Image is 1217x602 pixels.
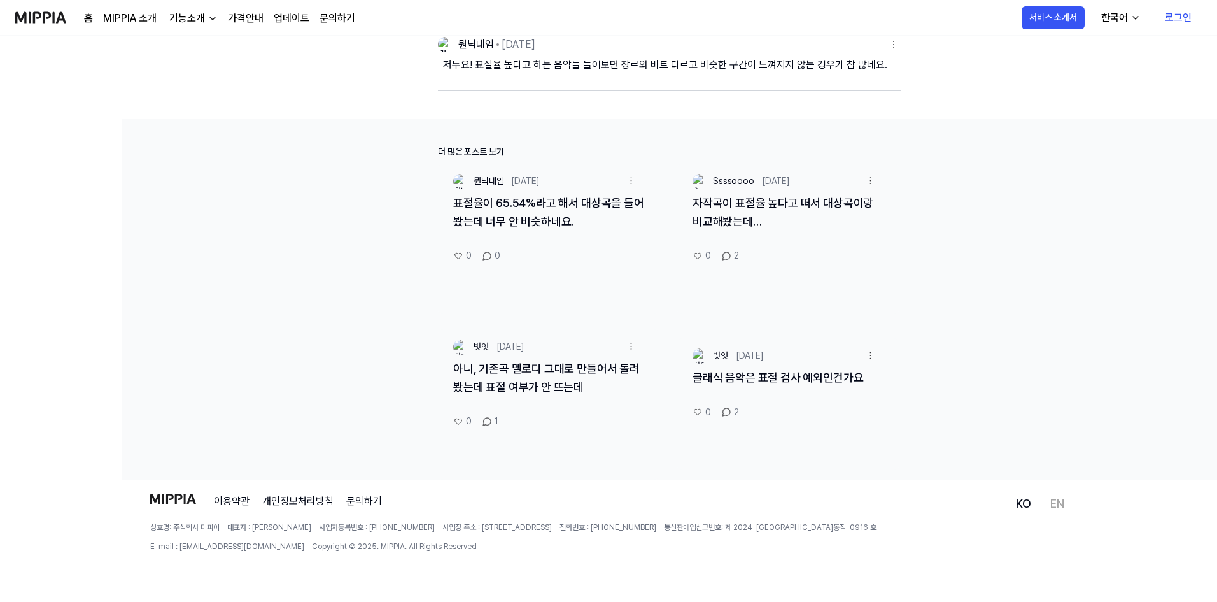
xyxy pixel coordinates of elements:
[453,248,500,262] a: like0like0
[438,37,453,52] img: 뭔닉네임
[1022,6,1085,29] button: 서비스 소개서
[624,340,638,353] img: 더보기
[1091,5,1148,31] button: 한국어
[482,417,492,427] img: like
[482,251,492,261] img: like
[721,405,739,419] div: 2
[274,11,309,26] a: 업데이트
[262,494,334,509] a: 개인정보처리방침
[1016,496,1031,512] a: KO
[864,174,877,187] img: 더보기
[453,37,496,52] div: 뭔닉네임
[482,414,498,428] div: 1
[499,37,535,52] div: [DATE]
[864,348,877,362] img: 더보기
[886,37,901,52] img: 더보기
[482,248,500,262] div: 0
[453,417,463,427] img: like
[1050,496,1064,512] a: EN
[693,405,739,419] a: like0like2
[453,340,468,355] img: 벗엇
[693,251,703,261] img: like
[721,251,731,261] img: like
[312,541,477,552] span: Copyright © 2025. MIPPIA. All Rights Reserved
[693,348,708,364] img: 벗엇
[453,362,640,394] a: 아니, 기존곡 멜로디 그대로 만들어서 돌려봤는데 표절 여부가 안 뜨는데
[453,248,472,262] div: 0
[693,196,873,228] a: 자작곡이 표절율 높다고 떠서 대상곡이랑 비교해봤는데…
[664,522,876,533] span: 통신판매업신고번호: 제 2024-[GEOGRAPHIC_DATA]동작-0916 호
[346,494,382,509] a: 문의하기
[693,248,711,262] div: 0
[438,145,901,159] div: 더 많은 포스트 보기
[693,407,703,417] img: like
[693,405,711,419] div: 0
[227,522,311,533] span: 대표자 : [PERSON_NAME]
[228,11,264,26] a: 가격안내
[721,407,731,417] img: like
[453,196,644,228] a: 표절율이 65.54%라고 해서 대상곡을 들어봤는데 너무 안 비슷하네요.
[453,414,472,428] div: 0
[453,174,468,189] img: 뭔닉네임
[721,248,739,262] div: 2
[150,494,196,504] img: logo
[84,11,93,26] a: 홈
[693,371,863,384] a: 클래식 음악은 표절 검사 예외인건가요
[150,541,304,552] span: E-mail : [EMAIL_ADDRESS][DOMAIN_NAME]
[319,522,435,533] span: 사업자등록번호 : [PHONE_NUMBER]
[453,414,498,428] a: like0like1
[624,174,638,187] img: 더보기
[442,522,552,533] span: 사업장 주소 : [STREET_ADDRESS]
[320,11,355,26] a: 문의하기
[559,522,656,533] span: 전화번호 : [PHONE_NUMBER]
[167,11,208,26] div: 기능소개
[496,43,499,46] img: dot
[167,11,218,26] button: 기능소개
[443,57,896,73] button: 저두요! 표절율 높다고 하는 음악들 들어보면 장르와 비트 다르고 비슷한 구간이 느껴지지 않는 경우가 참 많네요.
[208,13,218,24] img: down
[103,11,157,26] a: MIPPIA 소개
[214,494,250,509] a: 이용약관
[453,251,463,261] img: like
[1099,10,1130,25] div: 한국어
[693,248,739,262] a: like0like2
[693,174,708,189] img: Ssssoooo
[150,522,220,533] span: 상호명: 주식회사 미피아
